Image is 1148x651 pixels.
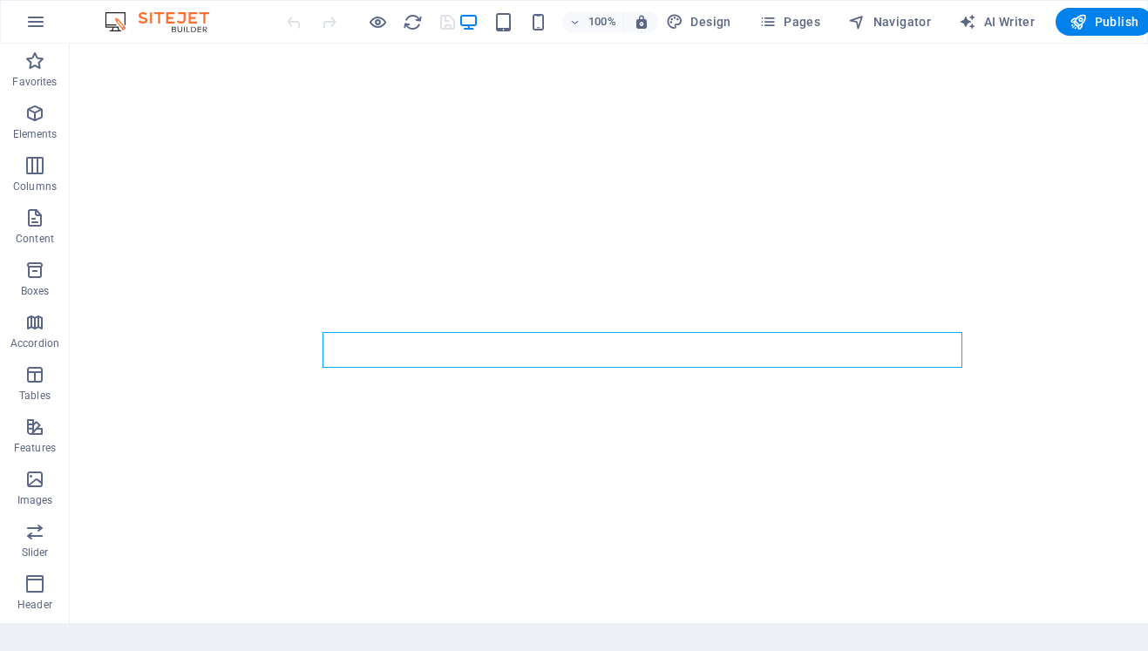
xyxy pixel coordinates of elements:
[402,11,423,32] button: reload
[10,336,59,350] p: Accordion
[634,14,649,30] i: On resize automatically adjust zoom level to fit chosen device.
[959,13,1035,31] span: AI Writer
[666,13,731,31] span: Design
[848,13,931,31] span: Navigator
[403,12,423,32] i: Reload page
[659,8,738,36] button: Design
[841,8,938,36] button: Navigator
[17,598,52,612] p: Header
[367,11,388,32] button: Click here to leave preview mode and continue editing
[22,546,49,559] p: Slider
[13,127,58,141] p: Elements
[19,389,51,403] p: Tables
[12,75,57,89] p: Favorites
[21,284,50,298] p: Boxes
[16,232,54,246] p: Content
[759,13,820,31] span: Pages
[952,8,1042,36] button: AI Writer
[1070,13,1138,31] span: Publish
[659,8,738,36] div: Design (Ctrl+Alt+Y)
[562,11,624,32] button: 100%
[13,180,57,193] p: Columns
[17,493,53,507] p: Images
[100,11,231,32] img: Editor Logo
[14,441,56,455] p: Features
[752,8,827,36] button: Pages
[588,11,616,32] h6: 100%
